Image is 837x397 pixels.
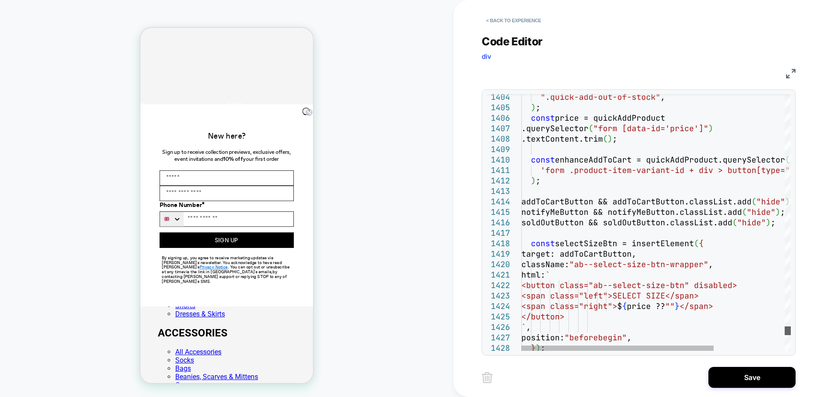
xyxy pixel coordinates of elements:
span: <span class="right"> [521,301,617,311]
span: via the link in [GEOGRAPHIC_DATA]'s emails, [43,241,132,246]
div: 1419 [487,249,510,259]
span: ` [521,322,526,332]
span: By signing up, you agree to receive marketing updates via [PERSON_NAME]'s newsletter. You acknowl... [21,227,149,256]
span: "form [data-id='price']" [593,123,708,133]
span: ) [766,217,771,227]
div: 1422 [487,280,510,291]
span: { [699,238,704,248]
span: price = quickAddProduct [555,113,665,123]
img: United Kingdom [24,189,29,194]
span: position: [521,333,565,343]
div: 1413 [487,186,510,197]
div: 1418 [487,238,510,249]
span: } [531,343,536,353]
div: 1427 [487,333,510,343]
span: , [708,259,713,269]
span: enhanceAddToCart = quickAddProduct.querySelector [555,155,785,165]
span: .textContent.trim [521,134,603,144]
span: notifyMeButton && notifyMeButton.classList.add [521,207,742,217]
span: , [660,92,665,102]
span: soldOutButton && soldOutButton.classList.add [521,217,732,227]
img: delete [482,372,493,383]
span: html: [521,270,545,280]
div: 1411 [487,165,510,176]
span: ; [541,343,545,353]
div: 1405 [487,102,510,113]
span: "ab--select-size-btn-wrapper" [569,259,708,269]
div: 1408 [487,134,510,144]
span: ; [780,207,785,217]
span: ; [612,134,617,144]
div: 1414 [487,197,510,207]
span: ) [776,207,780,217]
span: $ [617,301,622,311]
span: ) [708,123,713,133]
span: </span> [665,291,699,301]
span: div [482,52,491,61]
span: New here? [68,103,105,113]
div: 1407 [487,123,510,134]
div: 1415 [487,207,510,217]
span: ( [752,197,756,207]
span: ( [732,217,737,227]
span: .querySelector [521,123,589,133]
input: Email Address* [19,158,153,173]
label: Phone Number* [19,173,153,183]
div: 1406 [487,113,510,123]
span: ` [545,270,550,280]
div: 1416 [487,217,510,228]
div: 1426 [487,322,510,333]
div: 1425 [487,312,510,322]
span: , [627,333,632,343]
span: } [675,301,680,311]
span: addToCartButton && addToCartButton.classList.add [521,197,752,207]
button: < Back to experience [482,14,545,27]
span: 'form .product-item-variant-id + div > button[type [541,165,780,175]
span: selectSizeBtn = insertElement [555,238,694,248]
span: ( [694,238,699,248]
div: 1423 [487,291,510,301]
span: " disabled> [684,280,737,290]
span: , [526,322,531,332]
span: ) [536,343,541,353]
button: Close dialog [162,80,170,88]
span: "hide" [737,217,766,227]
span: ; [536,102,541,112]
div: 1421 [487,270,510,280]
span: { [622,301,627,311]
strong: 10% off [83,127,102,135]
span: Code Editor [482,35,543,48]
span: ; [771,217,776,227]
span: <button class="ab--select-size-btn [521,280,684,290]
div: 1404 [487,92,510,102]
div: 1424 [487,301,510,312]
span: className: [521,259,569,269]
div: 1409 [487,144,510,155]
div: 1412 [487,176,510,186]
div: 1417 [487,228,510,238]
span: </button> [521,312,565,322]
span: ) [531,176,536,186]
div: 1410 [487,155,510,165]
span: ( [589,123,593,133]
span: const [531,155,555,165]
span: ) [531,102,536,112]
span: </span> [680,301,713,311]
span: "hide" [747,207,776,217]
span: Sign up to receive collection previews, exclusive offers, event invitations and your first order [22,121,151,135]
span: "hide" [756,197,785,207]
button: Search Countries [20,184,44,198]
span: const [531,113,555,123]
span: "" [665,301,675,311]
span: ) [608,134,612,144]
span: ; [536,176,541,186]
button: SIGN UP [19,204,153,220]
input: Name* [19,143,153,158]
span: "beforebegin" [565,333,627,343]
span: price ?? [627,301,665,311]
span: <span class="left">SELECT SIZE [521,291,665,301]
div: 1428 [487,343,510,353]
span: ".quick-add-out-of-stock" [541,92,660,102]
img: fullscreen [786,69,796,78]
a: Privacy Notice [59,237,88,242]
